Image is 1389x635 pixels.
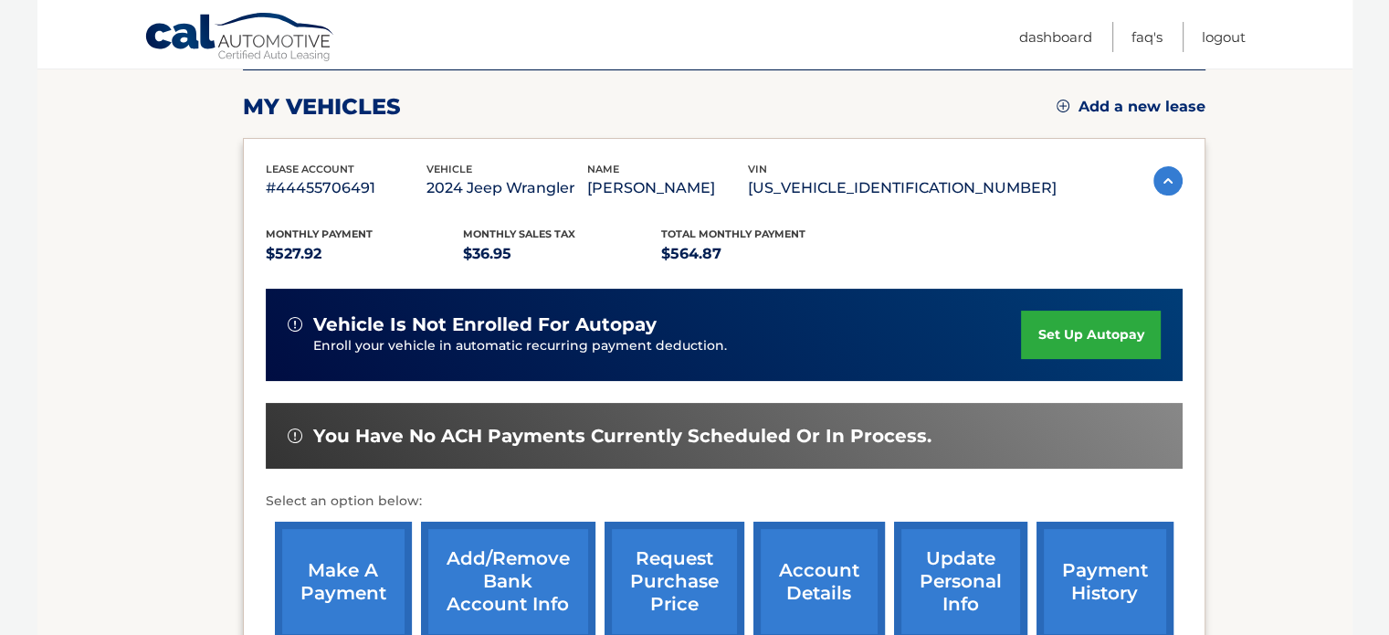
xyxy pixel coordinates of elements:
img: alert-white.svg [288,317,302,332]
a: set up autopay [1021,311,1160,359]
img: add.svg [1057,100,1069,112]
img: alert-white.svg [288,429,302,443]
a: Logout [1202,22,1246,52]
span: vin [748,163,767,175]
span: vehicle [426,163,472,175]
p: $564.87 [661,241,859,267]
p: 2024 Jeep Wrangler [426,175,587,201]
p: Select an option below: [266,491,1183,513]
span: You have no ACH payments currently scheduled or in process. [313,425,931,448]
h2: my vehicles [243,93,401,121]
a: Dashboard [1019,22,1092,52]
span: Total Monthly Payment [661,228,805,240]
p: [US_VEHICLE_IDENTIFICATION_NUMBER] [748,175,1057,201]
img: accordion-active.svg [1153,166,1183,196]
span: name [587,163,619,175]
p: $36.95 [463,241,661,267]
a: FAQ's [1131,22,1163,52]
span: Monthly sales Tax [463,228,575,240]
p: [PERSON_NAME] [587,175,748,201]
p: Enroll your vehicle in automatic recurring payment deduction. [313,336,1022,356]
span: lease account [266,163,354,175]
p: $527.92 [266,241,464,267]
p: #44455706491 [266,175,426,201]
span: vehicle is not enrolled for autopay [313,313,657,336]
a: Add a new lease [1057,98,1205,116]
a: Cal Automotive [144,12,336,65]
span: Monthly Payment [266,228,373,240]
